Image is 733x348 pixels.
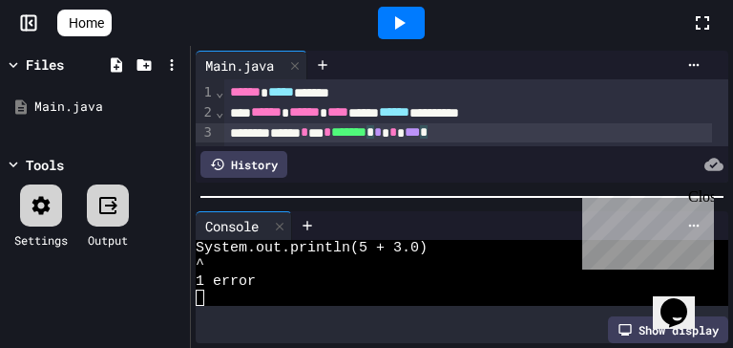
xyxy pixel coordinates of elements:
div: 2 [196,103,215,123]
div: History [200,151,287,178]
div: Main.java [196,51,307,79]
div: Output [88,231,128,249]
span: Fold line [215,104,224,120]
iframe: chat widget [575,188,714,270]
span: Fold line [215,84,224,99]
div: Console [196,211,292,240]
div: Files [26,54,64,75]
div: Show display [608,316,728,343]
div: Main.java [34,98,183,117]
span: 1 error [196,273,256,290]
div: Settings [14,231,68,249]
div: Chat with us now!Close [8,8,132,121]
iframe: chat widget [653,272,714,329]
div: Console [196,216,268,236]
div: 1 [196,83,215,103]
span: System.out.println(5 + 3.0) [196,240,428,256]
a: Home [57,10,112,36]
span: ^ [196,256,204,272]
div: Tools [26,155,64,175]
div: 4 [196,142,215,162]
span: Home [69,13,104,33]
div: 3 [196,123,215,143]
div: Main.java [196,55,283,76]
